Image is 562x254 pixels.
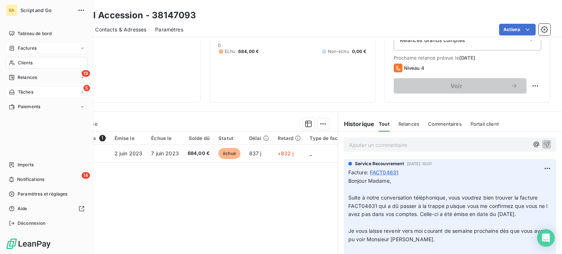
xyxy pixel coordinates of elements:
span: Bonjour Madame, [348,178,391,184]
span: Voir [402,83,510,89]
img: Logo LeanPay [6,238,51,250]
span: 0 [218,42,221,48]
span: [DATE] 10:01 [407,162,432,166]
span: [DATE] [459,55,476,61]
span: Relances [18,74,37,81]
div: Émise le [115,135,143,141]
span: 14 [82,172,90,179]
div: Open Intercom Messenger [537,229,555,247]
span: 1 [99,135,106,141]
span: Service Recouvrement [355,160,404,167]
span: Suite à notre conversation téléphonique, vous voudrez bien trouver la facture FACT04631 qui a dû ... [348,194,549,217]
div: Statut [218,135,240,141]
span: 837 j [249,150,262,156]
span: Paramètres [155,26,183,33]
h6: Historique [338,120,375,128]
span: Imports [18,162,34,168]
span: Prochaine relance prévue le [394,55,541,61]
span: Tableau de bord [18,30,52,37]
span: 7 juin 2023 [151,150,179,156]
span: Commentaires [428,121,462,127]
div: Retard [278,135,301,141]
span: 5 [83,85,90,91]
span: 19 [82,70,90,77]
span: Tâches [18,89,33,95]
span: Paramètres et réglages [18,191,67,197]
div: Délai [249,135,269,141]
span: Relances [398,121,419,127]
span: échue [218,148,240,159]
span: Contacts & Adresses [95,26,146,33]
span: Aide [18,205,27,212]
span: FACT04631 [370,168,398,176]
h3: Espacil Accession - 38147093 [64,9,196,22]
button: Actions [499,24,536,35]
span: Notifications [17,176,44,183]
span: Déconnexion [18,220,46,227]
span: Facture : [348,168,368,176]
span: Clients [18,60,33,66]
span: Je vous laisse revenir vers moi courant de semaine prochaine dès que vous avez pu voir Monsieur [... [348,228,548,242]
span: Niveau 4 [404,65,424,71]
div: Type de facturation [310,135,357,141]
span: 684,00 € [188,150,210,157]
span: +832 j [278,150,294,156]
span: Tout [379,121,390,127]
div: Solde dû [188,135,210,141]
span: Échu [225,48,235,55]
span: 2 juin 2023 [115,150,143,156]
div: Échue le [151,135,179,141]
span: Non-échu [328,48,349,55]
span: Paiements [18,103,40,110]
a: Aide [6,203,87,215]
span: _ [310,150,312,156]
span: Factures [18,45,37,52]
span: Relances Grands comptes [400,37,465,44]
button: Voir [394,78,527,94]
span: Portail client [471,121,499,127]
span: 0,00 € [352,48,367,55]
span: Script and Go [20,7,73,13]
div: SA [6,4,18,16]
span: 684,00 € [238,48,259,55]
